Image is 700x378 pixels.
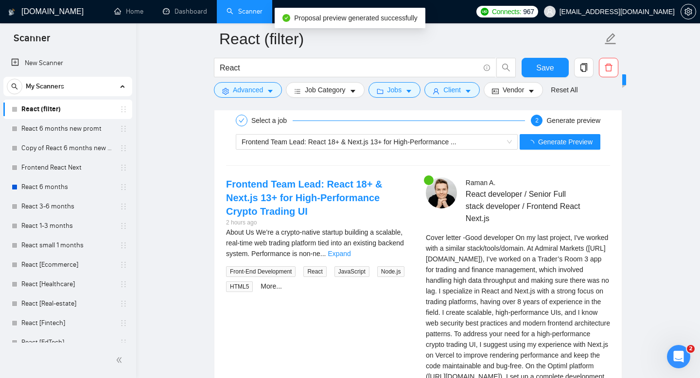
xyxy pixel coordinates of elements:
[21,138,114,158] a: Copy of React 6 months new promt
[21,333,114,352] a: React [EdTech]
[536,62,554,74] span: Save
[226,281,253,292] span: HTML5
[599,63,618,72] span: delete
[538,137,593,147] span: Generate Preview
[387,85,402,95] span: Jobs
[21,100,114,119] a: React (filter)
[443,85,461,95] span: Client
[163,7,207,16] a: dashboardDashboard
[433,87,439,95] span: user
[21,236,114,255] a: React small 1 months
[26,77,64,96] span: My Scanners
[239,118,245,123] span: check
[120,319,127,327] span: holder
[405,87,412,95] span: caret-down
[267,87,274,95] span: caret-down
[226,266,296,277] span: Front-End Development
[465,87,472,95] span: caret-down
[120,241,127,249] span: holder
[424,82,480,98] button: userClientcaret-down
[368,82,421,98] button: folderJobscaret-down
[535,117,539,124] span: 2
[350,87,356,95] span: caret-down
[21,216,114,236] a: React 1-3 months
[328,250,350,258] a: Expand
[503,85,524,95] span: Vendor
[667,345,690,368] iframe: Intercom live chat
[484,65,490,71] span: info-circle
[551,85,577,95] a: Reset All
[21,177,114,197] a: React 6 months
[120,105,127,113] span: holder
[492,6,521,17] span: Connects:
[21,119,114,138] a: React 6 months new promt
[334,266,369,277] span: JavaScript
[21,158,114,177] a: Frontend React Next
[522,58,569,77] button: Save
[575,63,593,72] span: copy
[523,6,534,17] span: 967
[527,140,538,147] span: loading
[242,138,456,146] span: Frontend Team Lead: React 18+ & Next.js 13+ for High-Performance ...
[120,183,127,191] span: holder
[520,134,600,150] button: Generate Preview
[6,31,58,52] span: Scanner
[251,115,293,126] div: Select a job
[21,197,114,216] a: React 3-6 months
[303,266,326,277] span: React
[484,82,543,98] button: idcardVendorcaret-down
[120,144,127,152] span: holder
[599,58,618,77] button: delete
[120,222,127,230] span: holder
[497,63,515,72] span: search
[377,266,405,277] span: Node.js
[377,87,384,95] span: folder
[426,177,457,208] img: c1z0rS30VbTRWd9Tmq-OxDg3GKXBG_KbON50H-vmqWffPe94BNt70Hwd7u5N_tgkTy
[261,282,282,290] a: More...
[11,53,124,73] a: New Scanner
[294,14,418,22] span: Proposal preview generated successfully
[305,85,345,95] span: Job Category
[120,164,127,172] span: holder
[286,82,364,98] button: barsJob Categorycaret-down
[574,58,594,77] button: copy
[226,218,410,227] div: 2 hours ago
[7,83,22,90] span: search
[226,179,382,217] a: Frontend Team Lead: React 18+ & Next.js 13+ for High-Performance Crypto Trading UI
[120,339,127,346] span: holder
[294,87,301,95] span: bars
[7,79,22,94] button: search
[214,82,282,98] button: settingAdvancedcaret-down
[21,313,114,333] a: React [Fintech]
[219,27,602,51] input: Scanner name...
[233,85,263,95] span: Advanced
[604,33,617,45] span: edit
[21,255,114,275] a: React [Ecommerce]
[3,53,132,73] li: New Scanner
[687,345,695,353] span: 2
[116,355,125,365] span: double-left
[496,58,516,77] button: search
[120,125,127,133] span: holder
[120,280,127,288] span: holder
[546,8,553,15] span: user
[120,203,127,210] span: holder
[481,8,489,16] img: upwork-logo.png
[120,261,127,269] span: holder
[226,228,404,258] span: About Us We’re a crypto-native startup building a scalable, real-time web trading platform tied i...
[681,8,696,16] span: setting
[120,300,127,308] span: holder
[320,250,326,258] span: ...
[220,62,479,74] input: Search Freelance Jobs...
[528,87,535,95] span: caret-down
[466,179,496,187] span: Raman A .
[681,4,696,19] button: setting
[114,7,143,16] a: homeHome
[546,115,600,126] div: Generate preview
[492,87,499,95] span: idcard
[226,227,410,259] div: About Us We’re a crypto-native startup building a scalable, real-time web trading platform tied i...
[21,294,114,313] a: React [Real-estate]
[466,188,581,224] span: React developer / Senior Full stack developer / Frontend React Next.js
[681,8,696,16] a: setting
[21,275,114,294] a: React [Healthcare]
